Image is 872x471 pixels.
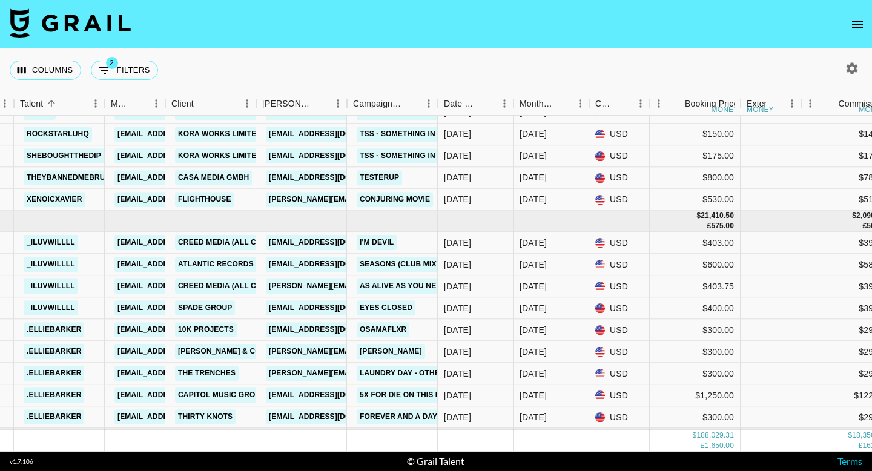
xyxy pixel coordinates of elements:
div: © Grail Talent [407,455,464,467]
div: $530.00 [650,189,741,211]
img: Grail Talent [10,8,131,38]
div: USD [589,363,650,385]
a: [EMAIL_ADDRESS][DOMAIN_NAME] [114,127,250,142]
a: [EMAIL_ADDRESS][DOMAIN_NAME] [266,410,401,425]
div: 10/10/2025 [444,259,471,271]
div: 9/5/2025 [444,194,471,206]
a: [EMAIL_ADDRESS][DOMAIN_NAME] [114,410,250,425]
button: Sort [194,95,211,112]
div: Oct '25 [520,389,547,401]
div: money [712,106,739,113]
a: [PERSON_NAME][EMAIL_ADDRESS][DOMAIN_NAME] [266,366,463,381]
button: Sort [554,95,571,112]
span: 2 [106,57,118,69]
div: 9/7/2025 [444,172,471,184]
div: 10/13/2025 [444,237,471,249]
a: [EMAIL_ADDRESS][DOMAIN_NAME] [266,323,401,338]
a: xenoicxavier [24,192,85,207]
button: Menu [147,94,165,113]
a: [EMAIL_ADDRESS][DOMAIN_NAME] [266,257,401,272]
a: The Trenches [175,366,239,381]
div: USD [589,385,650,407]
a: Terms [837,455,862,467]
a: [EMAIL_ADDRESS][DOMAIN_NAME] [266,236,401,251]
a: Creed Media (All Campaigns) [175,236,301,251]
a: [PERSON_NAME][EMAIL_ADDRESS][PERSON_NAME][DOMAIN_NAME] [266,344,526,360]
div: Booker [256,92,347,116]
a: Capitol Music Group [175,388,268,403]
div: Manager [105,92,165,116]
div: 10/13/2025 [444,389,471,401]
a: Conjuring Movie [357,192,433,207]
div: Talent [20,92,43,116]
div: USD [589,254,650,276]
div: $175.00 [650,145,741,167]
a: .elliebarker [24,323,84,338]
div: £ [862,221,867,231]
a: [PERSON_NAME] & Co LLC [175,344,280,360]
a: [EMAIL_ADDRESS][DOMAIN_NAME] [114,344,250,360]
div: $ [852,211,856,221]
div: Sep '25 [520,150,547,162]
button: Sort [403,95,420,112]
div: USD [589,298,650,320]
div: Oct '25 [520,237,547,249]
button: Sort [668,95,685,112]
a: Atlantic Records US [175,257,269,272]
div: Oct '25 [520,324,547,336]
div: 10/8/2025 [444,324,471,336]
div: USD [589,341,650,363]
button: Menu [632,94,650,113]
div: USD [589,320,650,341]
a: [PERSON_NAME] [357,344,425,360]
a: .elliebarker [24,344,84,360]
div: $400.00 [650,298,741,320]
div: £ [707,221,712,231]
div: USD [589,407,650,429]
a: .elliebarker [24,388,84,403]
a: 5X for die on this hill [357,388,455,403]
div: Month Due [514,92,589,116]
div: Month Due [520,92,554,116]
button: Sort [312,95,329,112]
div: 21,410.50 [701,211,734,221]
div: Sep '25 [520,194,547,206]
a: [EMAIL_ADDRESS][DOMAIN_NAME] [114,257,250,272]
button: Sort [766,95,783,112]
a: [EMAIL_ADDRESS][DOMAIN_NAME] [114,192,250,207]
div: 10/3/2025 [444,367,471,380]
button: Sort [43,95,60,112]
div: 9/5/2025 [444,150,471,162]
a: [EMAIL_ADDRESS][DOMAIN_NAME] [114,301,250,316]
div: Oct '25 [520,346,547,358]
a: [EMAIL_ADDRESS][DOMAIN_NAME] [114,170,250,185]
div: USD [589,145,650,167]
button: open drawer [845,12,870,36]
div: Sep '25 [520,107,547,119]
div: Sep '25 [520,128,547,140]
a: Spade Group [175,301,235,316]
a: theybannedmebrudder [24,170,129,185]
button: Menu [87,94,105,113]
button: Menu [783,94,801,113]
div: Oct '25 [520,367,547,380]
a: [PERSON_NAME][EMAIL_ADDRESS][DOMAIN_NAME] [266,279,463,294]
a: EYES CLOSED [357,301,415,316]
div: Client [165,92,256,116]
div: £ [859,441,863,451]
div: $403.75 [650,276,741,298]
a: [EMAIL_ADDRESS][DOMAIN_NAME] [114,148,250,163]
a: [EMAIL_ADDRESS][DOMAIN_NAME] [114,236,250,251]
div: Client [171,92,194,116]
div: $ [693,430,697,441]
div: 10/6/2025 [444,411,471,423]
div: Oct '25 [520,280,547,292]
div: Date Created [444,92,478,116]
a: KORA WORKS LIMITED [175,105,265,120]
div: 575.00 [711,221,734,231]
button: Menu [329,94,347,113]
div: 10/7/2025 [444,280,471,292]
div: 1,650.00 [705,441,734,451]
button: Show filters [91,61,158,80]
a: _iluvwillll [24,257,78,272]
